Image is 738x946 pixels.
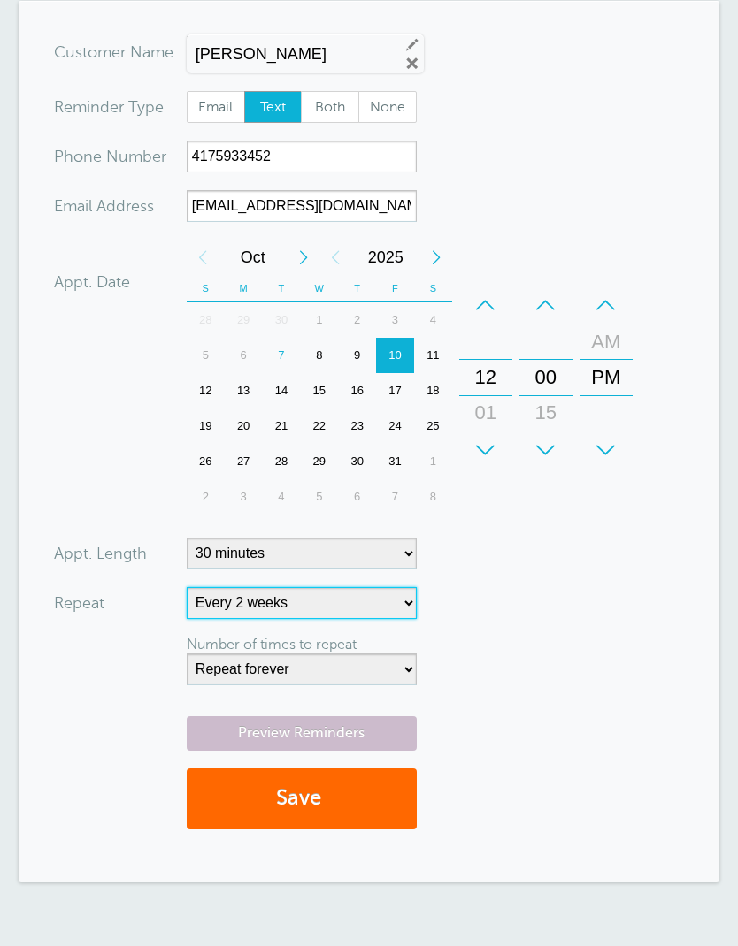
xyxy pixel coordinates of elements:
span: Cus [54,44,82,60]
div: Sunday, October 5 [187,338,225,373]
div: 3 [225,479,263,515]
div: 3 [376,302,414,338]
div: 29 [300,444,338,479]
div: Monday, November 3 [225,479,263,515]
th: T [338,275,376,302]
div: Thursday, October 2 [338,302,376,338]
button: Save [187,768,417,829]
div: Next Month [288,240,319,275]
span: None [359,92,416,122]
div: 31 [376,444,414,479]
div: 19 [187,408,225,444]
div: Thursday, October 30 [338,444,376,479]
div: 18 [414,373,452,408]
th: W [300,275,338,302]
div: Saturday, November 8 [414,479,452,515]
div: 15 [525,395,567,431]
div: 24 [376,408,414,444]
a: Preview Reminders [187,716,417,751]
div: AM [585,324,627,360]
div: 02 [465,431,507,466]
div: Thursday, October 16 [338,373,376,408]
div: 6 [338,479,376,515]
div: 4 [263,479,301,515]
label: Reminder Type [54,99,164,115]
div: 2 [338,302,376,338]
div: Saturday, October 18 [414,373,452,408]
th: F [376,275,414,302]
div: Sunday, November 2 [187,479,225,515]
div: 26 [187,444,225,479]
div: 30 [338,444,376,479]
div: 22 [300,408,338,444]
div: 17 [376,373,414,408]
label: None [358,91,417,123]
div: 28 [263,444,301,479]
div: Wednesday, October 22 [300,408,338,444]
div: Hours [459,287,512,468]
div: 7 [376,479,414,515]
div: Wednesday, November 5 [300,479,338,515]
div: 27 [225,444,263,479]
div: 8 [300,338,338,373]
div: Friday, October 3 [376,302,414,338]
th: M [225,275,263,302]
div: 30 [525,431,567,466]
span: October [219,240,288,275]
span: 2025 [351,240,420,275]
a: Remove [404,56,420,72]
div: 28 [187,302,225,338]
div: Next Year [420,240,452,275]
div: 23 [338,408,376,444]
div: ress [54,190,187,222]
div: Friday, October 24 [376,408,414,444]
div: 16 [338,373,376,408]
div: 8 [414,479,452,515]
span: Email [188,92,244,122]
div: 4 [414,302,452,338]
div: Monday, October 20 [225,408,263,444]
div: mber [54,141,187,172]
a: Edit [404,36,420,52]
div: 1 [414,444,452,479]
div: Previous Year [319,240,351,275]
span: ne Nu [83,149,128,164]
div: Friday, November 7 [376,479,414,515]
span: Pho [54,149,83,164]
div: 13 [225,373,263,408]
div: 2 [187,479,225,515]
div: 14 [263,373,301,408]
div: 30 [263,302,301,338]
div: 5 [300,479,338,515]
span: il Add [85,198,126,214]
label: Appt. Date [54,274,130,290]
div: 25 [414,408,452,444]
div: Wednesday, October 8 [300,338,338,373]
label: Repeat [54,595,104,611]
div: 21 [263,408,301,444]
div: 00 [525,360,567,395]
th: T [263,275,301,302]
div: Monday, October 27 [225,444,263,479]
div: Sunday, October 19 [187,408,225,444]
span: tomer N [82,44,142,60]
div: Saturday, October 4 [414,302,452,338]
div: 01 [465,395,507,431]
div: 12 [465,360,507,395]
div: 6 [225,338,263,373]
div: Monday, September 29 [225,302,263,338]
div: Saturday, November 1 [414,444,452,479]
div: Saturday, October 11 [414,338,452,373]
div: 29 [225,302,263,338]
div: 9 [338,338,376,373]
div: Tuesday, October 21 [263,408,301,444]
div: 10 [376,338,414,373]
label: Number of times to repeat [187,637,357,652]
input: Optional [187,190,417,222]
div: Sunday, October 26 [187,444,225,479]
div: Wednesday, October 1 [300,302,338,338]
div: Thursday, November 6 [338,479,376,515]
label: Text [244,91,303,123]
div: Monday, October 6 [225,338,263,373]
th: S [414,275,452,302]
